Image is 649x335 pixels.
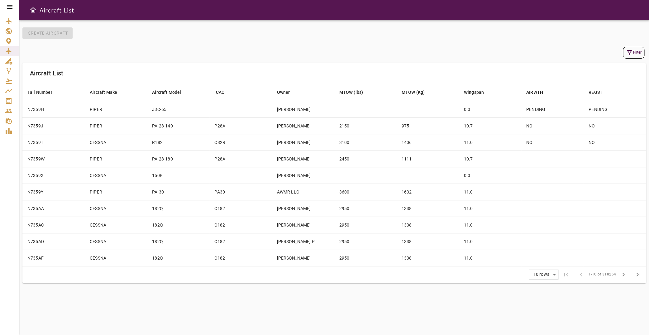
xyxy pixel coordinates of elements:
span: AIRWTH [526,89,551,96]
td: 11.0 [459,134,521,151]
td: N7359Y [22,184,85,200]
td: 3100 [334,134,396,151]
h6: Aircraft List [30,68,63,78]
div: AIRWTH [526,89,543,96]
td: 1632 [397,184,459,200]
td: R182 [147,134,209,151]
td: 11.0 [459,250,521,266]
td: 2950 [334,217,396,233]
td: N7359H [22,101,85,117]
td: CESSNA [85,217,147,233]
span: Last Page [631,267,646,282]
span: Next Page [616,267,631,282]
span: MTOW (Kg) [402,89,433,96]
td: 182Q [147,250,209,266]
td: N735AA [22,200,85,217]
div: Aircraft Make [90,89,117,96]
td: 11.0 [459,233,521,250]
td: PENDING [584,101,646,117]
td: C182 [209,217,272,233]
div: MTOW (lbs) [339,89,363,96]
td: [PERSON_NAME] [272,200,334,217]
td: NO [521,117,584,134]
td: [PERSON_NAME] [272,151,334,167]
div: REGST [589,89,603,96]
td: PIPER [85,184,147,200]
td: N7359J [22,117,85,134]
td: 11.0 [459,184,521,200]
td: P28A [209,151,272,167]
span: last_page [635,271,642,278]
td: 2950 [334,200,396,217]
td: 182Q [147,200,209,217]
td: PIPER [85,117,147,134]
span: chevron_right [620,271,627,278]
div: MTOW (Kg) [402,89,425,96]
td: N735AF [22,250,85,266]
td: PIPER [85,101,147,117]
span: REGST [589,89,611,96]
td: N735AD [22,233,85,250]
td: N735AC [22,217,85,233]
td: CESSNA [85,134,147,151]
td: 10.7 [459,117,521,134]
div: ICAO [214,89,225,96]
td: PIPER [85,151,147,167]
td: PA-30 [147,184,209,200]
td: P28A [209,117,272,134]
td: [PERSON_NAME] [272,134,334,151]
span: Aircraft Model [152,89,189,96]
td: [PERSON_NAME] [272,250,334,266]
button: Open drawer [27,4,39,16]
td: CESSNA [85,250,147,266]
td: 11.0 [459,217,521,233]
span: First Page [558,267,573,282]
div: Aircraft Model [152,89,181,96]
td: N7359W [22,151,85,167]
td: 2450 [334,151,396,167]
td: C182 [209,200,272,217]
td: 1338 [397,233,459,250]
td: 1338 [397,200,459,217]
td: 182Q [147,233,209,250]
span: Tail Number [27,89,60,96]
td: 2950 [334,233,396,250]
td: 150B [147,167,209,184]
span: Wingspan [464,89,492,96]
td: 182Q [147,217,209,233]
span: MTOW (lbs) [339,89,371,96]
td: NO [584,134,646,151]
td: 3600 [334,184,396,200]
div: 10 rows [532,272,551,277]
td: 0.0 [459,167,521,184]
td: PENDING [521,101,584,117]
td: [PERSON_NAME] [272,117,334,134]
td: N7359T [22,134,85,151]
td: [PERSON_NAME] [272,167,334,184]
td: 1338 [397,217,459,233]
td: C182 [209,250,272,266]
td: NO [521,134,584,151]
div: Tail Number [27,89,52,96]
td: 1111 [397,151,459,167]
span: 1-10 of 318264 [588,271,616,278]
span: Previous Page [573,267,588,282]
td: 975 [397,117,459,134]
button: Filter [623,47,644,59]
td: 1338 [397,250,459,266]
div: Owner [277,89,290,96]
span: ICAO [214,89,233,96]
td: PA-28-180 [147,151,209,167]
td: C182 [209,233,272,250]
td: PA-28-140 [147,117,209,134]
td: C82R [209,134,272,151]
td: CESSNA [85,200,147,217]
td: 2950 [334,250,396,266]
div: Wingspan [464,89,484,96]
td: 10.7 [459,151,521,167]
span: Aircraft Make [90,89,125,96]
td: N7359X [22,167,85,184]
td: 2150 [334,117,396,134]
td: CESSNA [85,233,147,250]
td: CESSNA [85,167,147,184]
